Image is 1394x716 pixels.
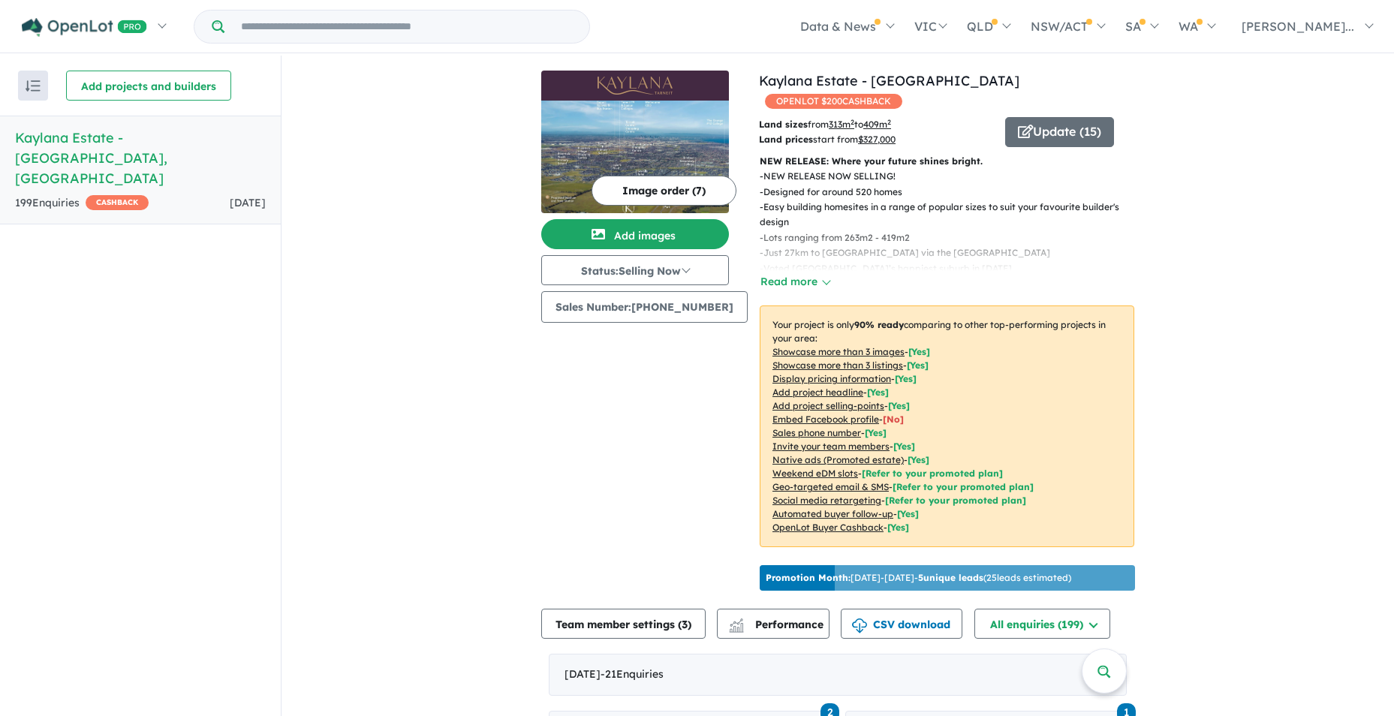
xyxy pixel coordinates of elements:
span: [Refer to your promoted plan] [885,495,1026,506]
img: Kaylana Estate - Tarneit Logo [547,77,723,95]
span: [ Yes ] [908,346,930,357]
span: [Yes] [897,508,919,519]
span: [ Yes ] [865,427,887,438]
button: Status:Selling Now [541,255,729,285]
button: All enquiries (199) [974,609,1110,639]
p: [DATE] - [DATE] - ( 25 leads estimated) [766,571,1071,585]
button: Read more [760,273,830,290]
button: Add images [541,219,729,249]
u: Automated buyer follow-up [772,508,893,519]
img: Kaylana Estate - Tarneit [541,101,729,213]
p: - Easy building homesites in a range of popular sizes to suit your favourite builder's design [760,200,1146,230]
span: [ Yes ] [893,441,915,452]
u: Native ads (Promoted estate) [772,454,904,465]
a: Kaylana Estate - Tarneit LogoKaylana Estate - Tarneit [541,71,729,213]
u: Add project headline [772,387,863,398]
p: - NEW RELEASE NOW SELLING! [760,169,1146,184]
u: 409 m [863,119,891,130]
button: Sales Number:[PHONE_NUMBER] [541,291,748,323]
b: 90 % ready [854,319,904,330]
p: - Just 27km to [GEOGRAPHIC_DATA] via the [GEOGRAPHIC_DATA] [760,245,1146,260]
span: [ Yes ] [888,400,910,411]
img: bar-chart.svg [729,623,744,633]
input: Try estate name, suburb, builder or developer [227,11,586,43]
u: Add project selling-points [772,400,884,411]
div: [DATE] [549,654,1127,696]
p: - Designed for around 520 homes [760,185,1146,200]
u: Social media retargeting [772,495,881,506]
u: Invite your team members [772,441,890,452]
u: 313 m [829,119,854,130]
span: 3 [682,618,688,631]
u: Embed Facebook profile [772,414,879,425]
img: download icon [852,618,867,633]
span: to [854,119,891,130]
span: [Refer to your promoted plan] [862,468,1003,479]
u: Display pricing information [772,373,891,384]
b: Land sizes [759,119,808,130]
span: [Refer to your promoted plan] [893,481,1034,492]
p: NEW RELEASE: Where your future shines bright. [760,154,1134,169]
button: CSV download [841,609,962,639]
span: OPENLOT $ 200 CASHBACK [765,94,902,109]
p: - Lots ranging from 263m2 - 419m2 [760,230,1146,245]
b: Land prices [759,134,813,145]
p: from [759,117,994,132]
u: Showcase more than 3 images [772,346,905,357]
span: [PERSON_NAME]... [1242,19,1354,34]
span: [Yes] [887,522,909,533]
u: $ 327,000 [858,134,896,145]
img: line-chart.svg [730,618,743,627]
b: 5 unique leads [918,572,983,583]
u: Weekend eDM slots [772,468,858,479]
sup: 2 [887,118,891,126]
span: [DATE] [230,196,266,209]
span: [ Yes ] [867,387,889,398]
p: start from [759,132,994,147]
p: - Voted [GEOGRAPHIC_DATA]’s happiest suburb in [DATE] [760,261,1146,276]
u: Geo-targeted email & SMS [772,481,889,492]
b: Promotion Month: [766,572,851,583]
span: Performance [731,618,823,631]
img: Openlot PRO Logo White [22,18,147,37]
p: Your project is only comparing to other top-performing projects in your area: - - - - - - - - - -... [760,305,1134,547]
button: Update (15) [1005,117,1114,147]
a: Kaylana Estate - [GEOGRAPHIC_DATA] [759,72,1019,89]
h5: Kaylana Estate - [GEOGRAPHIC_DATA] , [GEOGRAPHIC_DATA] [15,128,266,188]
span: [ Yes ] [895,373,917,384]
u: OpenLot Buyer Cashback [772,522,884,533]
span: CASHBACK [86,195,149,210]
u: Sales phone number [772,427,861,438]
u: Showcase more than 3 listings [772,360,903,371]
button: Team member settings (3) [541,609,706,639]
span: - 21 Enquir ies [601,667,664,681]
span: [Yes] [908,454,929,465]
button: Add projects and builders [66,71,231,101]
button: Image order (7) [592,176,736,206]
span: [ No ] [883,414,904,425]
span: [ Yes ] [907,360,929,371]
div: 199 Enquir ies [15,194,149,212]
button: Performance [717,609,829,639]
sup: 2 [851,118,854,126]
img: sort.svg [26,80,41,92]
